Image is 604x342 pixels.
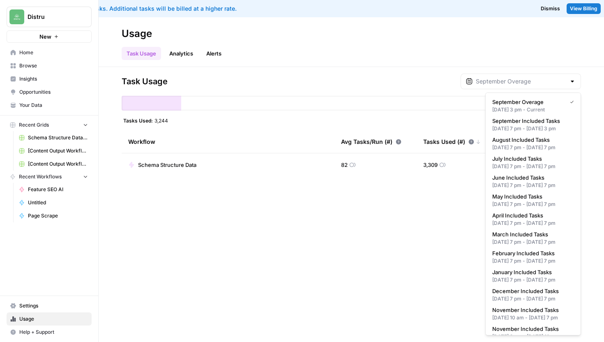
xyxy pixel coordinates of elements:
[492,211,571,220] span: April Included Tasks
[492,238,574,246] div: [DATE] 7 pm - [DATE] 7 pm
[492,201,574,208] div: [DATE] 7 pm - [DATE] 7 pm
[164,47,198,60] a: Analytics
[28,212,88,220] span: Page Scrape
[138,161,196,169] span: Schema Structure Data
[123,117,153,124] span: Tasks Used:
[7,7,92,27] button: Workspace: Distru
[492,144,574,151] div: [DATE] 7 pm - [DATE] 7 pm
[19,62,88,69] span: Browse
[15,157,92,171] a: [Content Output Workflows] Cannabis Events Grid
[7,59,92,72] a: Browse
[19,49,88,56] span: Home
[492,333,574,340] div: [DATE] 9 am - [DATE] 10 am
[492,287,571,295] span: December Included Tasks
[39,32,51,41] span: New
[492,325,571,333] span: November Included Tasks
[492,125,574,132] div: [DATE] 7 pm - [DATE] 3 pm
[492,220,574,227] div: [DATE] 7 pm - [DATE] 7 pm
[128,161,196,169] a: Schema Structure Data
[7,46,92,59] a: Home
[476,77,566,85] input: September Overage
[7,299,92,312] a: Settings
[341,130,401,153] div: Avg Tasks/Run (#)
[7,119,92,131] button: Recent Grids
[15,196,92,209] a: Untitled
[492,192,571,201] span: May Included Tasks
[7,72,92,85] a: Insights
[122,76,168,87] span: Task Usage
[492,268,571,276] span: January Included Tasks
[28,134,88,141] span: Schema Structure Data Grid
[28,13,77,21] span: Distru
[28,160,88,168] span: [Content Output Workflows] Cannabis Events Grid
[492,173,571,182] span: June Included Tasks
[19,302,88,310] span: Settings
[9,9,24,24] img: Distru Logo
[201,47,226,60] button: Alerts
[492,314,574,321] div: [DATE] 10 am - [DATE] 7 pm
[423,130,481,153] div: Tasks Used (#)
[28,147,88,155] span: [Content Output Workflows] Start with Content Brief
[19,315,88,323] span: Usage
[19,173,62,180] span: Recent Workflows
[19,121,49,129] span: Recent Grids
[7,85,92,99] a: Opportunities
[537,3,563,14] button: Dismiss
[122,47,161,60] a: Task Usage
[28,186,88,193] span: Feature SEO AI
[7,312,92,326] a: Usage
[19,328,88,336] span: Help + Support
[341,161,348,169] span: 82
[492,182,574,189] div: [DATE] 7 pm - [DATE] 7 pm
[15,183,92,196] a: Feature SEO AI
[492,257,574,265] div: [DATE] 7 pm - [DATE] 7 pm
[122,27,152,40] div: Usage
[492,98,563,106] span: September Overage
[15,209,92,222] a: Page Scrape
[492,155,571,163] span: July Included Tasks
[492,136,571,144] span: August Included Tasks
[19,102,88,109] span: Your Data
[492,295,574,303] div: [DATE] 7 pm - [DATE] 7 pm
[15,131,92,144] a: Schema Structure Data Grid
[541,5,560,12] span: Dismiss
[492,106,574,113] div: [DATE] 3 pm - Current
[423,161,438,169] span: 3,309
[128,130,328,153] div: Workflow
[492,276,574,284] div: [DATE] 7 pm - [DATE] 7 pm
[7,5,385,13] div: You've used your included tasks. Additional tasks will be billed at a higher rate.
[570,5,597,12] span: View Billing
[492,117,571,125] span: September Included Tasks
[15,144,92,157] a: [Content Output Workflows] Start with Content Brief
[7,30,92,43] button: New
[7,99,92,112] a: Your Data
[19,75,88,83] span: Insights
[492,249,571,257] span: February Included Tasks
[154,117,168,124] span: 3,244
[19,88,88,96] span: Opportunities
[567,3,601,14] a: View Billing
[7,171,92,183] button: Recent Workflows
[492,306,571,314] span: November Included Tasks
[492,163,574,170] div: [DATE] 7 pm - [DATE] 7 pm
[28,199,88,206] span: Untitled
[492,230,571,238] span: March Included Tasks
[7,326,92,339] button: Help + Support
